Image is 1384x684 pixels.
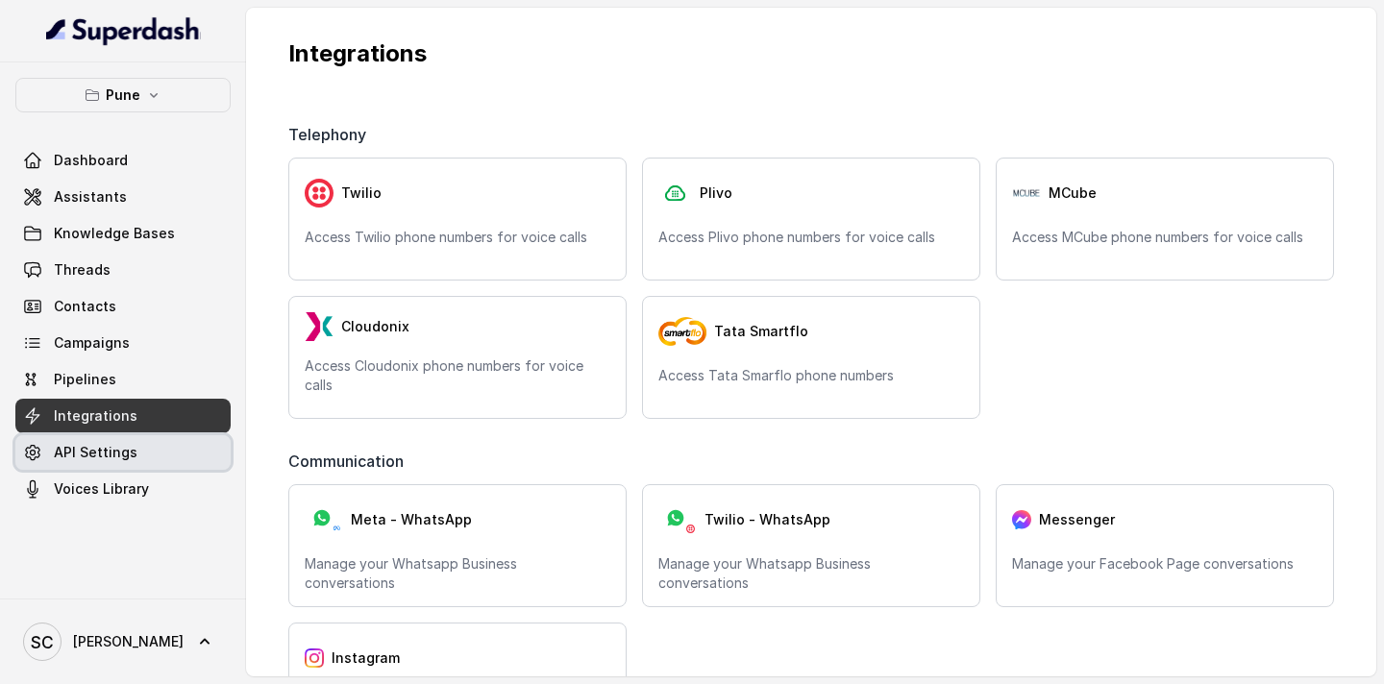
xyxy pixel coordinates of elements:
[15,472,231,506] a: Voices Library
[658,179,692,208] img: plivo.d3d850b57a745af99832d897a96997ac.svg
[15,399,231,433] a: Integrations
[714,322,808,341] span: Tata Smartflo
[332,648,400,668] span: Instagram
[658,317,706,346] img: tata-smart-flo.8a5748c556e2c421f70c.png
[46,15,201,46] img: light.svg
[351,510,472,529] span: Meta - WhatsApp
[15,216,231,251] a: Knowledge Bases
[15,435,231,470] a: API Settings
[704,510,830,529] span: Twilio - WhatsApp
[1012,187,1041,198] img: Pj9IrDBdEGgAAAABJRU5ErkJggg==
[15,326,231,360] a: Campaigns
[54,151,128,170] span: Dashboard
[54,479,149,499] span: Voices Library
[1039,510,1115,529] span: Messenger
[305,179,334,208] img: twilio.7c09a4f4c219fa09ad352260b0a8157b.svg
[54,260,111,280] span: Threads
[54,333,130,353] span: Campaigns
[54,443,137,462] span: API Settings
[658,554,964,593] p: Manage your Whatsapp Business conversations
[1012,228,1318,247] p: Access MCube phone numbers for voice calls
[15,143,231,178] a: Dashboard
[658,228,964,247] p: Access Plivo phone numbers for voice calls
[106,84,140,107] p: Pune
[54,224,175,243] span: Knowledge Bases
[15,615,231,669] a: [PERSON_NAME]
[700,183,732,203] span: Plivo
[15,289,231,324] a: Contacts
[54,297,116,316] span: Contacts
[288,38,1334,69] p: Integrations
[305,554,610,593] p: Manage your Whatsapp Business conversations
[658,366,964,385] p: Access Tata Smarflo phone numbers
[305,356,610,395] p: Access Cloudonix phone numbers for voice calls
[15,180,231,214] a: Assistants
[15,362,231,397] a: Pipelines
[341,183,382,203] span: Twilio
[305,312,334,341] img: LzEnlUgADIwsuYwsTIxNLkxQDEyBEgDTDZAMjs1Qgy9jUyMTMxBzEB8uASKBKLgDqFxF08kI1lQAAAABJRU5ErkJggg==
[15,78,231,112] button: Pune
[288,123,374,146] span: Telephony
[288,450,411,473] span: Communication
[73,632,184,651] span: [PERSON_NAME]
[54,370,116,389] span: Pipelines
[341,317,409,336] span: Cloudonix
[1012,554,1318,574] p: Manage your Facebook Page conversations
[31,632,54,652] text: SC
[54,406,137,426] span: Integrations
[305,228,610,247] p: Access Twilio phone numbers for voice calls
[54,187,127,207] span: Assistants
[1012,510,1031,529] img: messenger.2e14a0163066c29f9ca216c7989aa592.svg
[305,648,324,668] img: instagram.04eb0078a085f83fc525.png
[15,253,231,287] a: Threads
[1049,183,1097,203] span: MCube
